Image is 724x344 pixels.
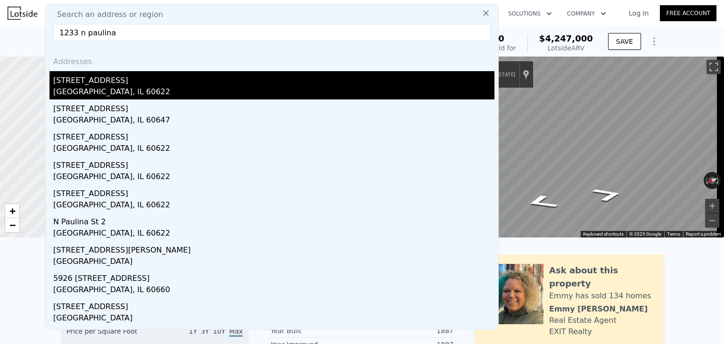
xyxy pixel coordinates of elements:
a: Log In [617,8,660,18]
div: 5926 [STREET_ADDRESS] [53,269,494,284]
div: Year Built [271,326,362,336]
div: [GEOGRAPHIC_DATA], IL 60622 [53,228,494,241]
span: Search an address or region [49,9,163,20]
button: Keyboard shortcuts [583,231,624,238]
div: [STREET_ADDRESS] [53,71,494,86]
div: [GEOGRAPHIC_DATA] [53,256,494,269]
div: Emmy [PERSON_NAME] [549,303,648,315]
div: Street View [431,57,724,238]
img: Lotside [8,7,37,20]
button: Zoom out [705,213,719,228]
button: Rotate counterclockwise [704,172,709,189]
div: Ask about this property [549,264,654,290]
span: 10Y [213,328,225,335]
a: Free Account [660,5,716,21]
div: Real Estate Agent [549,315,617,326]
a: Terms (opens in new tab) [667,231,680,237]
div: 3 Paulina Dr [53,326,494,341]
span: + [9,205,16,217]
a: Zoom out [5,218,19,232]
div: Addresses [49,49,494,71]
div: [GEOGRAPHIC_DATA], IL 60622 [53,86,494,99]
span: 3Y [201,328,209,335]
span: © 2025 Google [629,231,661,237]
div: Off Market, last sold for [439,43,516,53]
button: Zoom in [705,199,719,213]
path: Go North, N Hermitage Ave [511,191,572,213]
button: Reset the view [703,174,722,187]
span: − [9,219,16,231]
button: Solutions [501,5,559,22]
div: [GEOGRAPHIC_DATA], IL 60622 [53,171,494,184]
button: SAVE [608,33,641,50]
div: Map [431,57,724,238]
button: Rotate clockwise [716,172,721,189]
div: [GEOGRAPHIC_DATA], IL 60622 [53,143,494,156]
button: Company [559,5,614,22]
div: [STREET_ADDRESS][PERSON_NAME] [53,241,494,256]
div: N Paulina St 2 [53,213,494,228]
div: EXIT Realty [549,326,592,337]
div: Emmy has sold 134 homes [549,290,651,302]
a: Show location on map [523,69,529,80]
button: Show Options [645,32,664,51]
div: [STREET_ADDRESS] [53,184,494,199]
div: [STREET_ADDRESS] [53,297,494,312]
path: Go South, N Hermitage Ave [579,184,637,205]
span: 1Y [189,328,197,335]
div: [STREET_ADDRESS] [53,128,494,143]
input: Enter an address, city, region, neighborhood or zip code [53,24,491,41]
span: Max [229,328,243,337]
div: Price per Square Foot [66,327,155,342]
div: Lotside ARV [539,43,593,53]
button: Toggle fullscreen view [707,60,721,74]
div: [GEOGRAPHIC_DATA], IL 60647 [53,115,494,128]
div: [GEOGRAPHIC_DATA], IL 60622 [53,199,494,213]
div: [GEOGRAPHIC_DATA] [53,312,494,326]
div: [STREET_ADDRESS] [53,99,494,115]
a: Report a problem [686,231,721,237]
a: Zoom in [5,204,19,218]
div: 1887 [362,326,453,336]
div: [GEOGRAPHIC_DATA], IL 60660 [53,284,494,297]
div: [STREET_ADDRESS] [53,156,494,171]
span: $4,247,000 [539,33,593,43]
